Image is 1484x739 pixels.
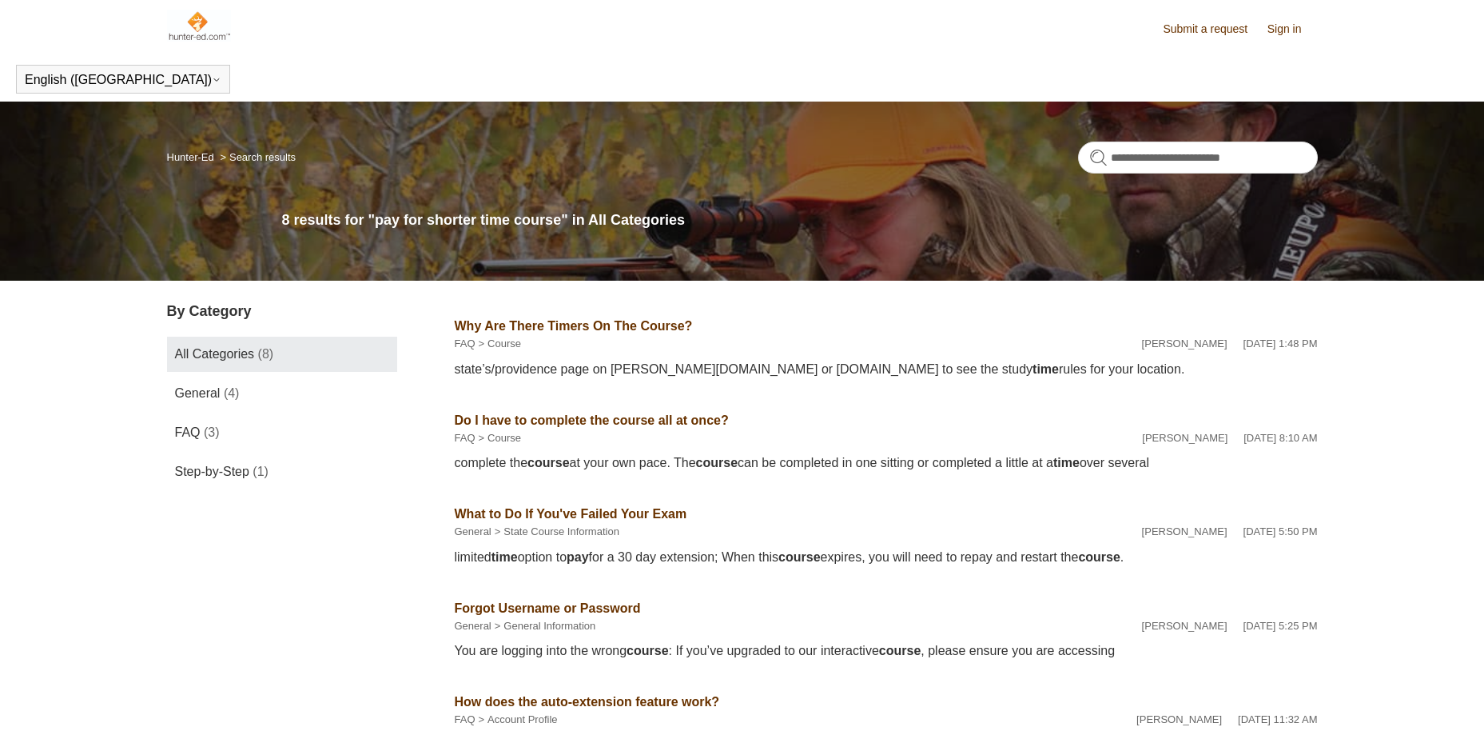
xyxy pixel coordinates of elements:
[167,151,217,163] li: Hunter-Ed
[455,430,475,446] li: FAQ
[696,456,738,469] em: course
[455,336,475,352] li: FAQ
[25,73,221,87] button: English ([GEOGRAPHIC_DATA])
[258,347,274,361] span: (8)
[1053,456,1080,469] em: time
[455,548,1318,567] div: limited option to for a 30 day extension; When this expires, you will need to repay and restart t...
[455,618,491,634] li: General
[1142,430,1227,446] li: [PERSON_NAME]
[1243,432,1317,444] time: 08/08/2022, 08:10
[503,525,619,537] a: State Course Information
[455,360,1318,379] div: state’s/providence page on [PERSON_NAME][DOMAIN_NAME] or [DOMAIN_NAME] to see the study rules for...
[455,620,491,632] a: General
[1267,21,1318,38] a: Sign in
[1163,21,1263,38] a: Submit a request
[455,601,641,615] a: Forgot Username or Password
[175,347,255,361] span: All Categories
[455,453,1318,473] div: complete the at your own pace. The can be completed in one sitting or completed a little at a ove...
[167,151,214,163] a: Hunter-Ed
[217,151,296,163] li: Search results
[1142,618,1227,634] li: [PERSON_NAME]
[455,695,720,709] a: How does the auto-extension feature work?
[475,430,522,446] li: Course
[253,465,269,478] span: (1)
[175,465,249,478] span: Step-by-Step
[455,713,475,725] a: FAQ
[475,712,558,728] li: Account Profile
[224,386,240,400] span: (4)
[455,432,475,444] a: FAQ
[282,210,1318,231] h1: 8 results for "pay for shorter time course" in All Categories
[491,524,619,540] li: State Course Information
[1243,525,1318,537] time: 02/12/2024, 17:50
[455,641,1318,661] div: You are logging into the wrong : If you’ve upgraded to our interactive , please ensure you are ac...
[487,432,521,444] a: Course
[1032,362,1059,376] em: time
[879,644,921,657] em: course
[567,550,589,564] em: pay
[455,525,491,537] a: General
[503,620,595,632] a: General Information
[487,713,557,725] a: Account Profile
[167,337,397,372] a: All Categories (8)
[167,415,397,450] a: FAQ (3)
[1243,620,1318,632] time: 05/20/2025, 17:25
[1142,524,1227,540] li: [PERSON_NAME]
[1136,712,1222,728] li: [PERSON_NAME]
[491,550,518,564] em: time
[167,376,397,411] a: General (4)
[455,413,729,427] a: Do I have to complete the course all at once?
[167,10,232,42] img: Hunter-Ed Help Center home page
[175,425,201,439] span: FAQ
[455,338,475,350] a: FAQ
[627,644,668,657] em: course
[455,319,693,333] a: Why Are There Timers On The Course?
[175,386,221,400] span: General
[167,454,397,489] a: Step-by-Step (1)
[491,618,596,634] li: General Information
[167,301,397,322] h3: By Category
[1078,550,1120,564] em: course
[455,712,475,728] li: FAQ
[1238,713,1317,725] time: 07/28/2022, 11:32
[1078,142,1318,174] input: Search
[487,338,521,350] a: Course
[455,524,491,540] li: General
[1243,338,1318,350] time: 02/02/2024, 13:48
[778,550,820,564] em: course
[475,336,522,352] li: Course
[204,425,220,439] span: (3)
[1142,336,1227,352] li: [PERSON_NAME]
[455,507,687,521] a: What to Do If You've Failed Your Exam
[527,456,569,469] em: course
